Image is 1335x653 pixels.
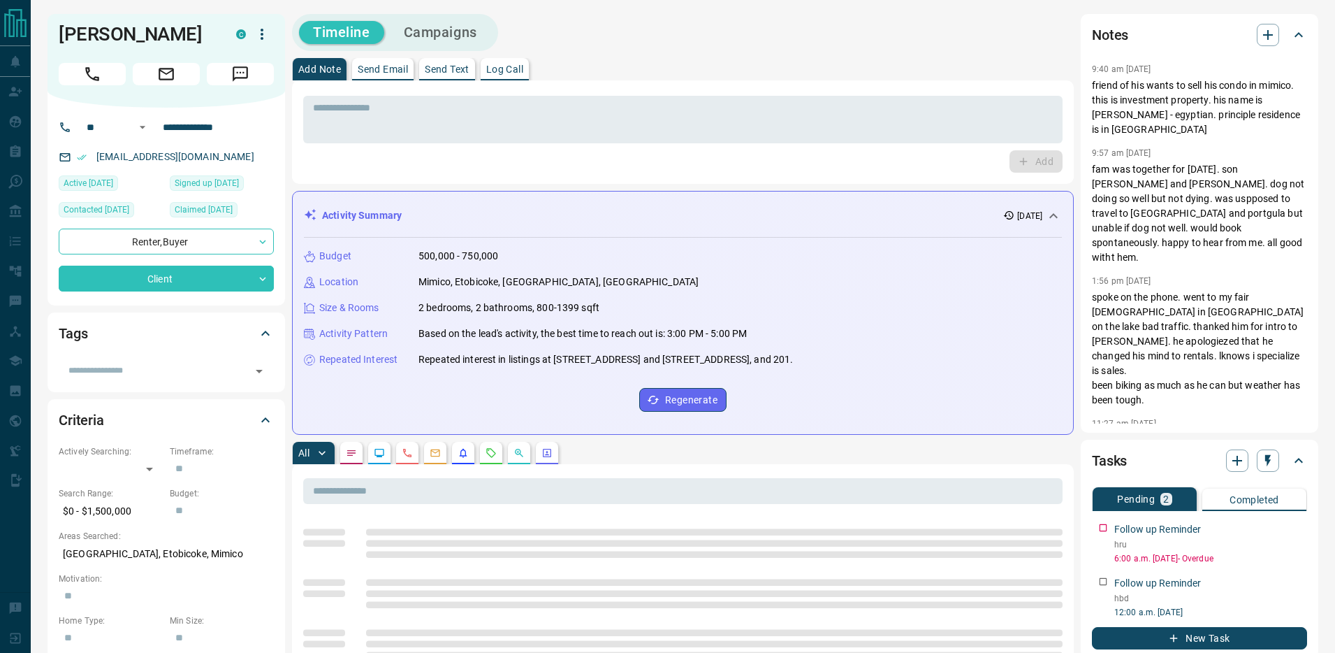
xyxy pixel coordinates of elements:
p: 9:57 am [DATE] [1092,148,1151,158]
p: $0 - $1,500,000 [59,500,163,523]
p: 12:00 a.m. [DATE] [1114,606,1307,619]
p: Timeframe: [170,445,274,458]
svg: Emails [430,447,441,459]
p: Send Email [358,64,408,74]
button: New Task [1092,627,1307,650]
p: 9:40 am [DATE] [1092,64,1151,74]
p: Follow up Reminder [1114,576,1201,591]
button: Regenerate [639,388,727,412]
div: Tasks [1092,444,1307,478]
h2: Criteria [59,409,104,431]
p: 6:00 a.m. [DATE] - Overdue [1114,552,1307,565]
h2: Notes [1092,24,1128,46]
span: Contacted [DATE] [64,203,129,217]
div: condos.ca [236,29,246,39]
span: Active [DATE] [64,176,113,190]
p: Motivation: [59,573,274,585]
p: Completed [1230,495,1279,505]
span: Message [207,63,274,85]
span: Signed up [DATE] [175,176,239,190]
svg: Email Verified [77,152,87,162]
p: spoke on the phone. went to my fair [DEMOGRAPHIC_DATA] in [GEOGRAPHIC_DATA] on the lake bad traff... [1092,290,1307,408]
p: hbd [1114,592,1307,605]
div: Wed Mar 09 2022 [170,202,274,222]
p: Activity Summary [322,208,402,223]
p: Repeated interest in listings at [STREET_ADDRESS] and [STREET_ADDRESS], and 201. [418,352,794,367]
p: Add Note [298,64,341,74]
p: Send Text [425,64,469,74]
div: Notes [1092,18,1307,52]
p: 500,000 - 750,000 [418,249,498,264]
span: Call [59,63,126,85]
button: Timeline [299,21,384,44]
button: Campaigns [390,21,491,44]
div: Activity Summary[DATE] [304,203,1062,229]
p: Log Call [486,64,523,74]
svg: Calls [402,447,413,459]
svg: Notes [346,447,357,459]
svg: Opportunities [513,447,525,459]
p: Home Type: [59,615,163,627]
span: Claimed [DATE] [175,203,233,217]
h2: Tags [59,322,87,345]
div: Sun Aug 10 2025 [59,175,163,195]
p: Budget [319,249,351,264]
p: fam was together for [DATE]. son [PERSON_NAME] and [PERSON_NAME]. dog not doing so well but not d... [1092,162,1307,265]
p: Actively Searching: [59,445,163,458]
button: Open [249,361,269,381]
p: Follow up Reminder [1114,522,1201,537]
p: Search Range: [59,487,163,500]
p: 11:27 am [DATE] [1092,419,1156,429]
p: All [298,448,309,458]
div: Criteria [59,403,274,437]
p: friend of his wants to sell his condo in mimico. this is investment property. his name is [PERSON... [1092,78,1307,137]
div: Renter , Buyer [59,229,274,254]
span: Email [133,63,200,85]
p: 2 [1163,494,1169,504]
div: Tags [59,317,274,350]
svg: Listing Alerts [458,447,469,459]
p: Activity Pattern [319,326,388,341]
p: Location [319,275,358,289]
p: Size & Rooms [319,301,379,315]
p: Min Size: [170,615,274,627]
p: Mimico, Etobicoke, [GEOGRAPHIC_DATA], [GEOGRAPHIC_DATA] [418,275,699,289]
p: 2 bedrooms, 2 bathrooms, 800-1399 sqft [418,301,599,315]
a: [EMAIL_ADDRESS][DOMAIN_NAME] [96,151,254,162]
div: Wed Nov 27 2024 [59,202,163,222]
p: Pending [1117,494,1155,504]
p: Areas Searched: [59,530,274,543]
p: Budget: [170,487,274,500]
p: hru [1114,538,1307,551]
svg: Requests [486,447,497,459]
p: 1:56 pm [DATE] [1092,276,1151,286]
div: Client [59,266,274,292]
button: Open [134,119,151,136]
svg: Agent Actions [541,447,553,459]
h1: [PERSON_NAME] [59,23,215,45]
p: [DATE] [1017,210,1042,222]
h2: Tasks [1092,450,1127,472]
div: Sat Dec 25 2021 [170,175,274,195]
p: Repeated Interest [319,352,397,367]
p: [GEOGRAPHIC_DATA], Etobicoke, Mimico [59,543,274,566]
p: Based on the lead's activity, the best time to reach out is: 3:00 PM - 5:00 PM [418,326,747,341]
svg: Lead Browsing Activity [374,447,385,459]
